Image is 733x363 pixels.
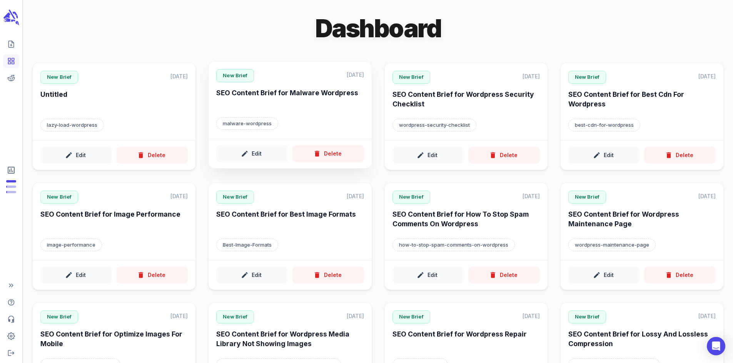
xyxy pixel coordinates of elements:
[216,239,278,252] p: Target keyword: Best-Image-Formats
[117,267,188,284] button: Delete
[40,330,188,351] h6: SEO Content Brief for Optimize Images For Mobile
[392,71,430,84] p: New Brief
[392,210,540,231] h6: SEO Content Brief for How To Stop Spam Comments On Wordpress
[568,119,640,132] p: Target keyword: best-cdn-for-wordpress
[3,37,19,51] span: Create new content
[347,69,364,80] p: [DATE]
[347,191,364,202] p: [DATE]
[468,267,540,284] button: Delete
[3,54,19,68] span: View your content dashboard
[392,330,540,351] h6: SEO Content Brief for Wordpress Repair
[568,191,606,204] p: New Brief
[117,147,188,164] button: Delete
[292,267,364,284] button: Delete
[392,239,515,252] p: Target keyword: how-to-stop-spam-comments-on-wordpress
[40,310,78,323] p: New Brief
[644,147,716,164] button: Delete
[392,191,430,204] p: New Brief
[392,90,540,111] h6: SEO Content Brief for Wordpress Security Checklist
[698,191,716,202] p: [DATE]
[216,330,364,351] h6: SEO Content Brief for Wordpress Media Library Not Showing Images
[568,267,640,284] button: Edit
[568,90,716,111] h6: SEO Content Brief for Best Cdn For Wordpress
[3,295,19,309] span: Help Center
[392,147,464,164] button: Edit
[568,310,606,323] p: New Brief
[40,147,112,164] button: Edit
[40,239,102,252] p: Target keyword: image-performance
[292,145,364,162] button: Delete
[216,69,254,82] p: New Brief
[170,71,188,82] p: [DATE]
[392,119,476,132] p: Target keyword: wordpress-security-checklist
[216,310,254,323] p: New Brief
[698,310,716,322] p: [DATE]
[3,278,19,292] span: Expand Sidebar
[40,71,78,84] p: New Brief
[216,117,278,130] p: Target keyword: malware-wordpress
[568,239,656,252] p: Target keyword: wordpress-maintenance-page
[3,71,19,85] span: View your Reddit Intelligence add-on dashboard
[568,330,716,351] h6: SEO Content Brief for Lossy And Lossless Compression
[216,191,254,204] p: New Brief
[40,119,104,132] p: Target keyword: lazy-load-wordpress
[40,267,112,284] button: Edit
[468,147,540,164] button: Delete
[216,145,288,162] button: Edit
[6,186,16,188] span: Output Tokens: 8,295 of 120,000 monthly tokens used. These limits are based on the last model you...
[347,310,364,322] p: [DATE]
[3,162,19,178] span: View Subscription & Usage
[170,191,188,202] p: [DATE]
[644,267,716,284] button: Delete
[3,346,19,360] span: Logout
[523,310,540,322] p: [DATE]
[40,191,78,204] p: New Brief
[3,329,19,343] span: Adjust your account settings
[216,267,288,284] button: Edit
[216,88,364,109] h6: SEO Content Brief for Malware Wordpress
[568,147,640,164] button: Edit
[392,310,430,323] p: New Brief
[6,191,16,193] span: Input Tokens: 79,441 of 960,000 monthly tokens used. These limits are based on the last model you...
[523,191,540,202] p: [DATE]
[707,337,725,355] div: Open Intercom Messenger
[568,71,606,84] p: New Brief
[568,210,716,231] h6: SEO Content Brief for Wordpress Maintenance Page
[523,71,540,82] p: [DATE]
[170,310,188,322] p: [DATE]
[698,71,716,82] p: [DATE]
[6,180,16,182] span: Posts: 5 of 5 monthly posts used
[40,90,188,111] h6: Untitled
[392,267,464,284] button: Edit
[315,12,441,44] h1: Dashboard
[216,210,364,231] h6: SEO Content Brief for Best Image Formats
[40,210,188,231] h6: SEO Content Brief for Image Performance
[3,312,19,326] span: Contact Support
